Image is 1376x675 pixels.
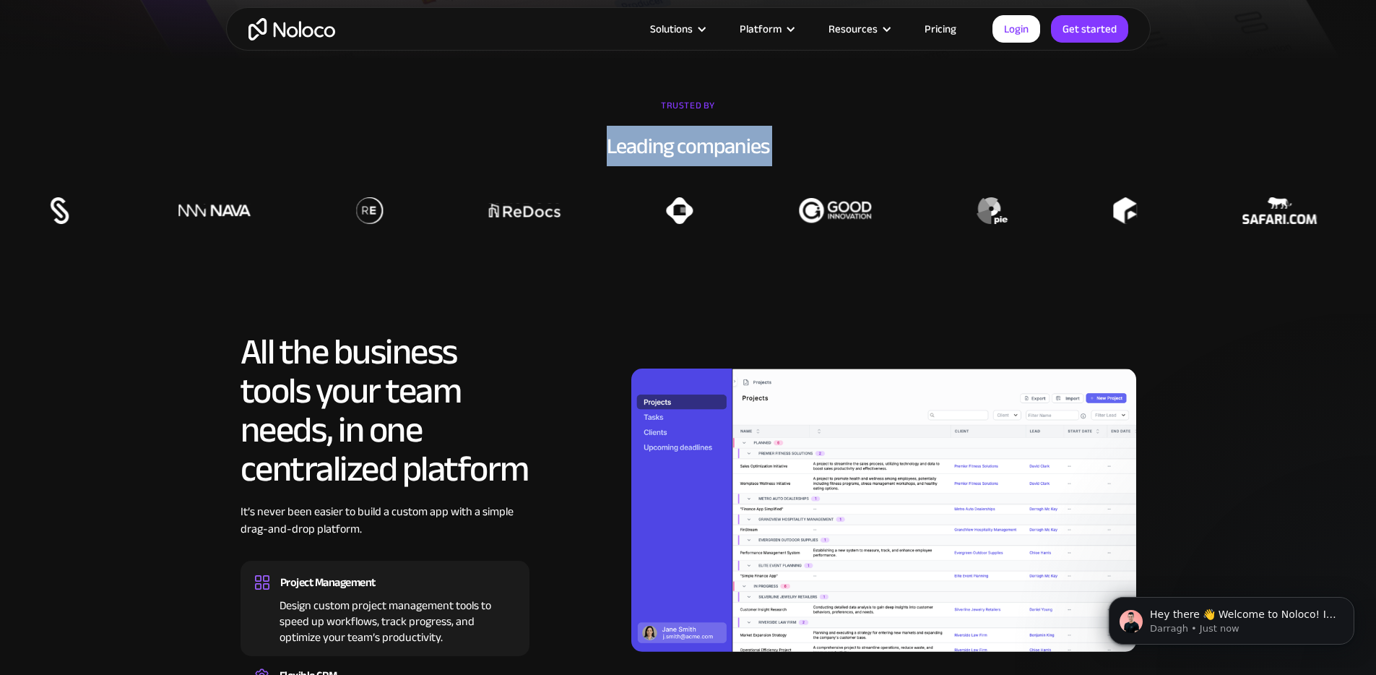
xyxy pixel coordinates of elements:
[1087,567,1376,668] iframe: Intercom notifications message
[828,20,878,38] div: Resources
[722,20,810,38] div: Platform
[810,20,906,38] div: Resources
[632,20,722,38] div: Solutions
[241,332,529,489] h2: All the business tools your team needs, in one centralized platform
[906,20,974,38] a: Pricing
[650,20,693,38] div: Solutions
[740,20,782,38] div: Platform
[1051,15,1128,43] a: Get started
[280,572,376,593] div: Project Management
[255,593,515,645] div: Design custom project management tools to speed up workflows, track progress, and optimize your t...
[248,18,335,40] a: home
[241,503,529,559] div: It’s never been easier to build a custom app with a simple drag-and-drop platform.
[992,15,1040,43] a: Login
